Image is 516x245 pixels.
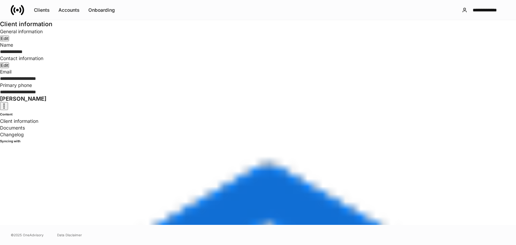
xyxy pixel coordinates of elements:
[30,5,54,15] button: Clients
[54,5,84,15] button: Accounts
[84,5,119,15] button: Onboarding
[58,8,80,12] div: Accounts
[1,36,8,41] div: Edit
[34,8,50,12] div: Clients
[11,232,44,238] span: © 2025 OneAdvisory
[57,232,82,238] a: Data Disclaimer
[1,63,8,67] div: Edit
[88,8,115,12] div: Onboarding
